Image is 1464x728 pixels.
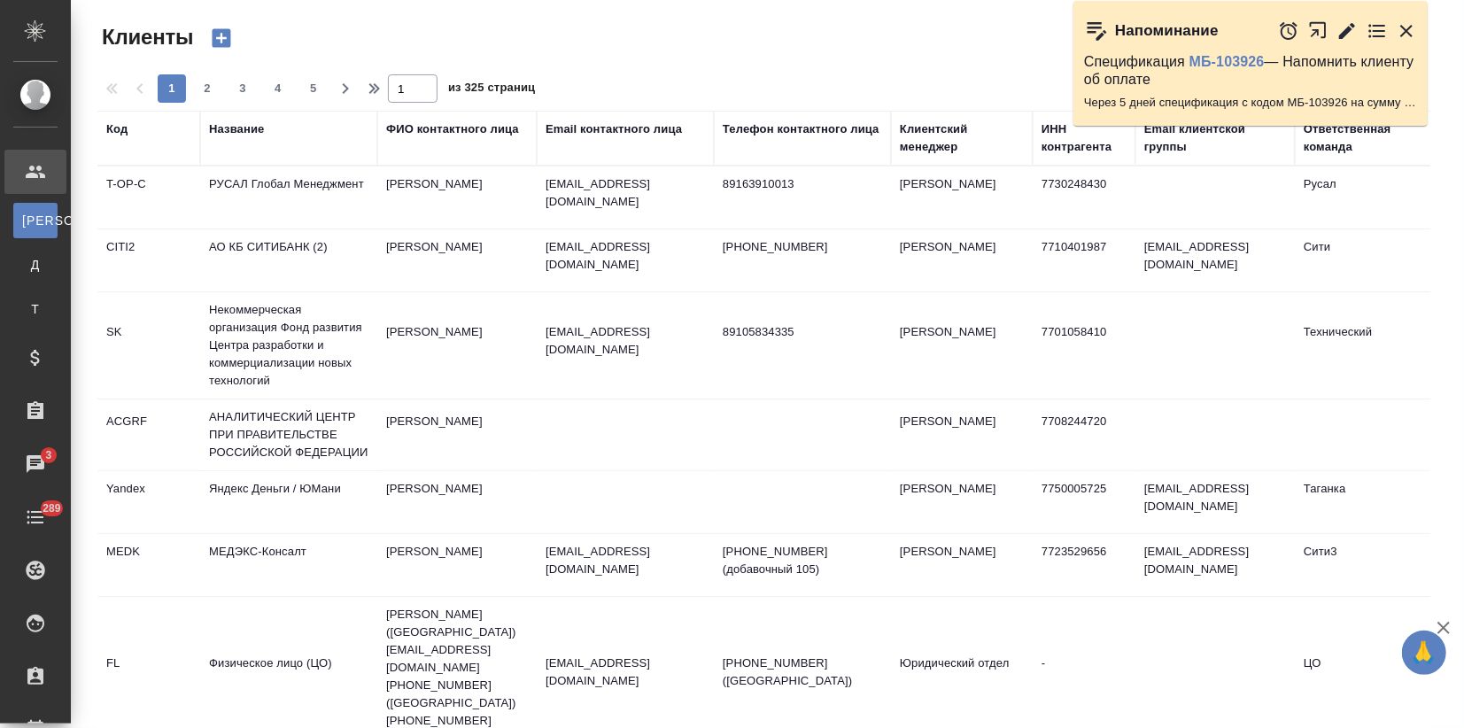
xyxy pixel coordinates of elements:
[229,80,257,97] span: 3
[900,120,1024,156] div: Клиентский менеджер
[13,247,58,283] a: Д
[229,74,257,103] button: 3
[1033,229,1135,291] td: 7710401987
[1135,471,1295,533] td: [EMAIL_ADDRESS][DOMAIN_NAME]
[377,404,537,466] td: [PERSON_NAME]
[97,646,200,708] td: FL
[1308,12,1328,50] button: Открыть в новой вкладке
[377,534,537,596] td: [PERSON_NAME]
[4,495,66,539] a: 289
[891,646,1033,708] td: Юридический отдел
[299,74,328,103] button: 5
[97,314,200,376] td: SK
[546,543,705,578] p: [EMAIL_ADDRESS][DOMAIN_NAME]
[448,77,535,103] span: из 325 страниц
[22,212,49,229] span: [PERSON_NAME]
[200,292,377,399] td: Некоммерческая организация Фонд развития Центра разработки и коммерциализации новых технологий
[891,404,1033,466] td: [PERSON_NAME]
[723,654,882,690] p: [PHONE_NUMBER] ([GEOGRAPHIC_DATA])
[200,229,377,291] td: АО КБ СИТИБАНК (2)
[1278,20,1299,42] button: Отложить
[299,80,328,97] span: 5
[1295,229,1437,291] td: Сити
[723,543,882,578] p: [PHONE_NUMBER] (добавочный 105)
[891,229,1033,291] td: [PERSON_NAME]
[97,229,200,291] td: CITI2
[1033,471,1135,533] td: 7750005725
[13,203,58,238] a: [PERSON_NAME]
[200,399,377,470] td: АНАЛИТИЧЕСКИЙ ЦЕНТР ПРИ ПРАВИТЕЛЬСТВЕ РОССИЙСКОЙ ФЕДЕРАЦИИ
[1367,20,1388,42] button: Перейти в todo
[546,654,705,690] p: [EMAIL_ADDRESS][DOMAIN_NAME]
[264,74,292,103] button: 4
[22,300,49,318] span: Т
[377,314,537,376] td: [PERSON_NAME]
[1295,314,1437,376] td: Технический
[13,291,58,327] a: Т
[1336,20,1358,42] button: Редактировать
[4,442,66,486] a: 3
[106,120,128,138] div: Код
[32,500,72,517] span: 289
[1189,54,1265,69] a: МБ-103926
[97,404,200,466] td: ACGRF
[35,446,62,464] span: 3
[546,120,682,138] div: Email контактного лица
[1409,634,1439,671] span: 🙏
[1033,167,1135,228] td: 7730248430
[200,23,243,53] button: Создать
[1033,646,1135,708] td: -
[200,534,377,596] td: МЕДЭКС-Консалт
[1295,471,1437,533] td: Таганка
[200,646,377,708] td: Физическое лицо (ЦО)
[1295,534,1437,596] td: Сити3
[97,167,200,228] td: T-OP-C
[891,534,1033,596] td: [PERSON_NAME]
[723,238,882,256] p: [PHONE_NUMBER]
[193,74,221,103] button: 2
[200,471,377,533] td: Яндекс Деньги / ЮМани
[891,167,1033,228] td: [PERSON_NAME]
[193,80,221,97] span: 2
[200,167,377,228] td: РУСАЛ Глобал Менеджмент
[546,238,705,274] p: [EMAIL_ADDRESS][DOMAIN_NAME]
[22,256,49,274] span: Д
[1135,229,1295,291] td: [EMAIL_ADDRESS][DOMAIN_NAME]
[723,120,879,138] div: Телефон контактного лица
[1042,120,1127,156] div: ИНН контрагента
[1033,534,1135,596] td: 7723529656
[1295,167,1437,228] td: Русал
[1295,646,1437,708] td: ЦО
[1084,53,1417,89] p: Спецификация — Напомнить клиенту об оплате
[891,314,1033,376] td: [PERSON_NAME]
[1115,22,1219,40] p: Напоминание
[97,471,200,533] td: Yandex
[546,323,705,359] p: [EMAIL_ADDRESS][DOMAIN_NAME]
[891,471,1033,533] td: [PERSON_NAME]
[97,23,193,51] span: Клиенты
[264,80,292,97] span: 4
[386,120,519,138] div: ФИО контактного лица
[546,175,705,211] p: [EMAIL_ADDRESS][DOMAIN_NAME]
[1396,20,1417,42] button: Закрыть
[1084,94,1417,112] p: Через 5 дней спецификация с кодом МБ-103926 на сумму 145898.4 RUB будет просрочена
[1402,631,1446,675] button: 🙏
[1135,534,1295,596] td: [EMAIL_ADDRESS][DOMAIN_NAME]
[1033,404,1135,466] td: 7708244720
[377,229,537,291] td: [PERSON_NAME]
[723,175,882,193] p: 89163910013
[97,534,200,596] td: MEDK
[1033,314,1135,376] td: 7701058410
[377,167,537,228] td: [PERSON_NAME]
[723,323,882,341] p: 89105834335
[209,120,264,138] div: Название
[377,471,537,533] td: [PERSON_NAME]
